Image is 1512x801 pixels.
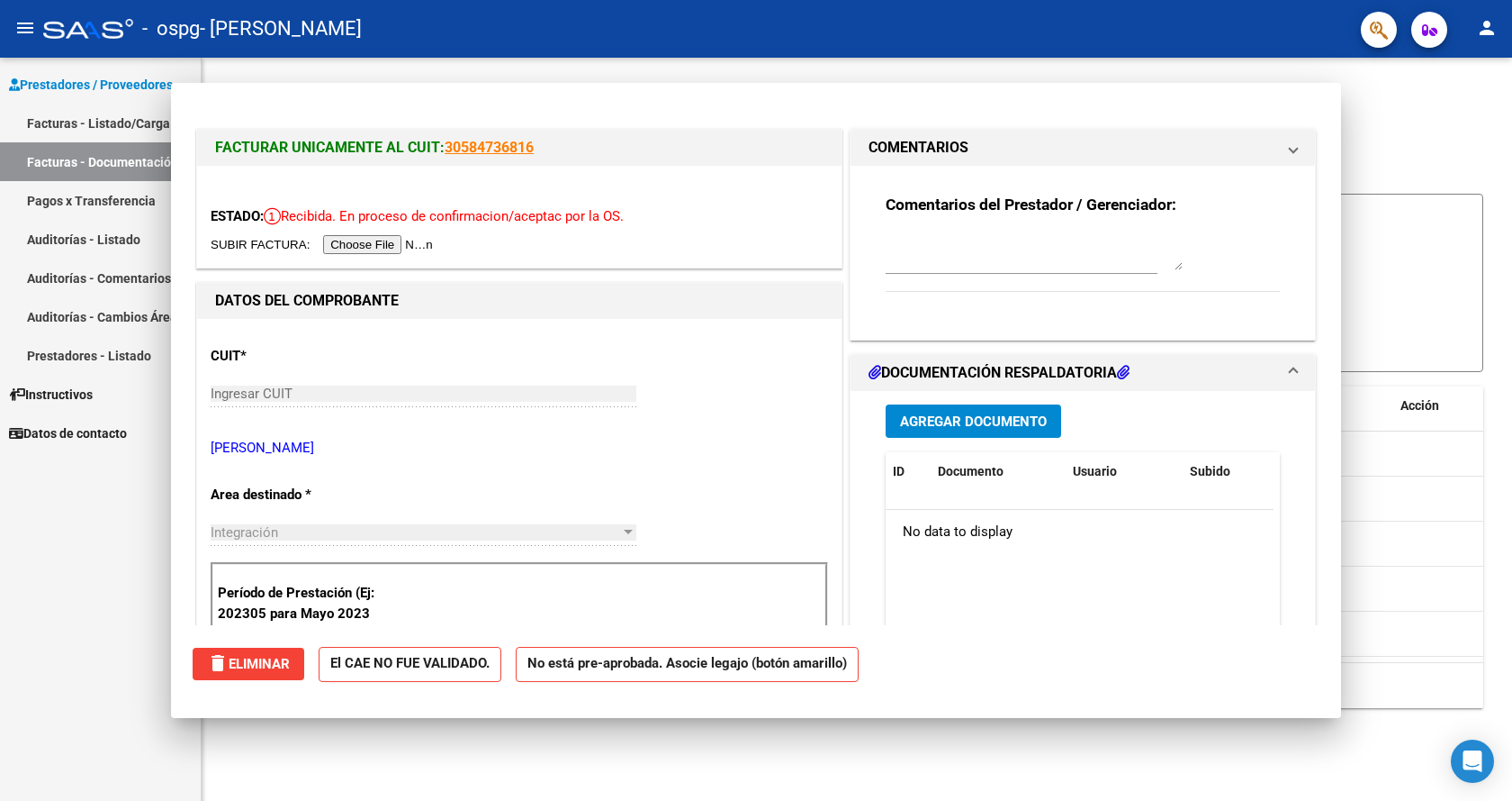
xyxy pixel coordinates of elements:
[1393,387,1483,425] datatable-header-cell: Acción
[868,137,968,159] h1: COMENTARIOS
[1183,452,1273,491] datatable-header-cell: Subido
[850,130,1315,166] mat-expansion-panel-header: COMENTARIOS
[850,166,1315,340] div: COMENTARIOS
[893,464,904,478] span: ID
[868,362,1129,384] h1: DOCUMENTACIÓN RESPALDATORIA
[886,196,1176,214] strong: Comentarios del Prestador / Gerenciador:
[1400,398,1439,413] span: Acción
[1451,740,1494,783] div: Open Intercom Messenger
[1476,17,1498,39] mat-icon: person
[211,485,396,505] p: Area destinado *
[1073,464,1117,478] span: Usuario
[1273,452,1363,491] datatable-header-cell: Acción
[900,414,1047,430] span: Agregar Documento
[211,438,828,459] p: [PERSON_NAME]
[9,423,127,443] span: Datos de contacto
[319,647,501,682] strong: El CAE NO FUE VALIDADO.
[14,17,36,39] mat-icon: menu
[207,656,290,672] span: Eliminar
[9,385,93,405] span: Instructivos
[264,208,624,224] span: Recibida. En proceso de confirmacion/aceptac por la OS.
[886,510,1273,555] div: No data to display
[1190,464,1230,478] span: Subido
[886,405,1061,438] button: Agregar Documento
[211,524,278,541] span: Integración
[211,346,396,367] p: CUIT
[207,652,229,674] mat-icon: delete
[850,391,1315,765] div: DOCUMENTACIÓN RESPALDATORIA
[142,9,200,49] span: - ospg
[215,292,399,309] strong: DATOS DEL COMPROBANTE
[193,648,304,680] button: Eliminar
[9,75,173,95] span: Prestadores / Proveedores
[850,355,1315,391] mat-expansion-panel-header: DOCUMENTACIÓN RESPALDATORIA
[445,139,534,156] a: 30584736816
[215,139,445,156] span: FACTURAR UNICAMENTE AL CUIT:
[931,452,1066,491] datatable-header-cell: Documento
[516,647,859,682] strong: No está pre-aprobada. Asocie legajo (botón amarillo)
[886,452,931,491] datatable-header-cell: ID
[211,208,264,224] span: ESTADO:
[218,583,399,624] p: Período de Prestación (Ej: 202305 para Mayo 2023
[200,9,362,49] span: - [PERSON_NAME]
[938,464,1003,478] span: Documento
[1066,452,1183,491] datatable-header-cell: Usuario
